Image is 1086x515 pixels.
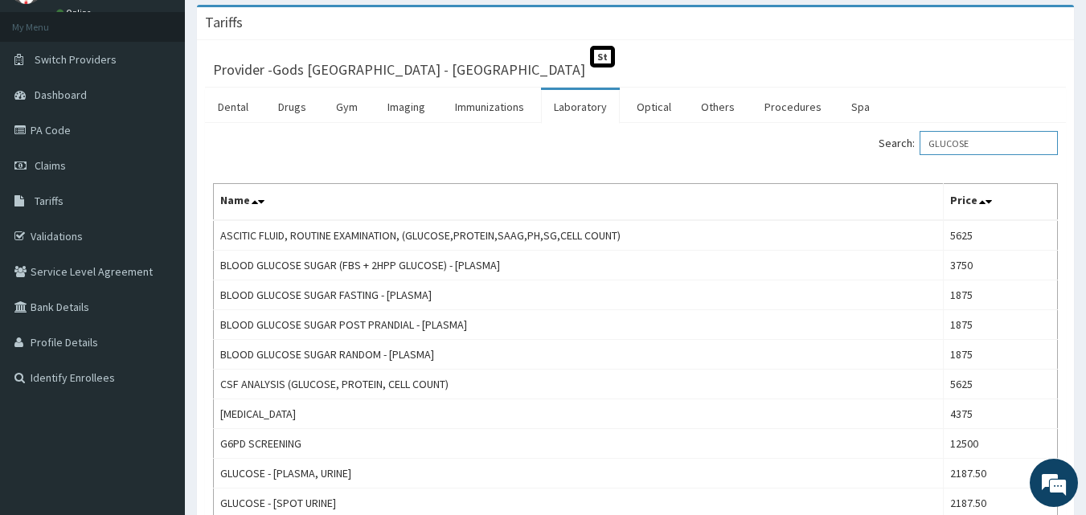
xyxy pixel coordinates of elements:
[879,131,1058,155] label: Search:
[35,52,117,67] span: Switch Providers
[8,344,306,400] textarea: Type your message and hit 'Enter'
[35,88,87,102] span: Dashboard
[752,90,834,124] a: Procedures
[214,370,944,399] td: CSF ANALYSIS (GLUCOSE, PROTEIN, CELL COUNT)
[944,459,1058,488] td: 2187.50
[264,8,302,47] div: Minimize live chat window
[214,280,944,310] td: BLOOD GLUCOSE SUGAR FASTING - [PLASMA]
[590,46,615,67] span: St
[93,155,222,317] span: We're online!
[56,7,95,18] a: Online
[323,90,371,124] a: Gym
[214,340,944,370] td: BLOOD GLUCOSE SUGAR RANDOM - [PLASMA]
[214,429,944,459] td: G6PD SCREENING
[944,340,1058,370] td: 1875
[214,399,944,429] td: [MEDICAL_DATA]
[205,90,261,124] a: Dental
[920,131,1058,155] input: Search:
[213,63,585,77] h3: Provider - Gods [GEOGRAPHIC_DATA] - [GEOGRAPHIC_DATA]
[944,429,1058,459] td: 12500
[838,90,883,124] a: Spa
[944,251,1058,280] td: 3750
[688,90,748,124] a: Others
[214,220,944,251] td: ASCITIC FLUID, ROUTINE EXAMINATION, (GLUCOSE,PROTEIN,SAAG,PH,SG,CELL COUNT)
[35,194,64,208] span: Tariffs
[84,90,270,111] div: Chat with us now
[214,459,944,488] td: GLUCOSE - [PLASMA, URINE]
[944,220,1058,251] td: 5625
[30,80,65,121] img: d_794563401_company_1708531726252_794563401
[35,158,66,173] span: Claims
[214,251,944,280] td: BLOOD GLUCOSE SUGAR (FBS + 2HPP GLUCOSE) - [PLASMA]
[541,90,620,124] a: Laboratory
[265,90,319,124] a: Drugs
[214,310,944,340] td: BLOOD GLUCOSE SUGAR POST PRANDIAL - [PLASMA]
[214,184,944,221] th: Name
[944,310,1058,340] td: 1875
[624,90,684,124] a: Optical
[944,184,1058,221] th: Price
[944,399,1058,429] td: 4375
[944,370,1058,399] td: 5625
[375,90,438,124] a: Imaging
[944,280,1058,310] td: 1875
[205,15,243,30] h3: Tariffs
[442,90,537,124] a: Immunizations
